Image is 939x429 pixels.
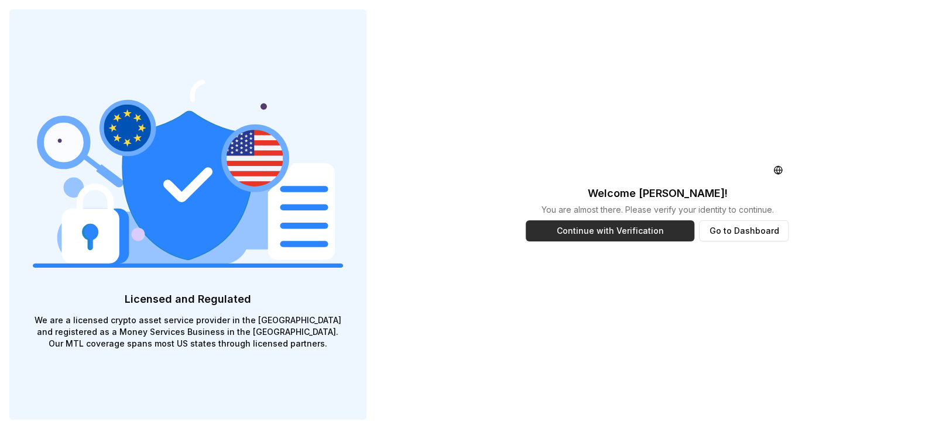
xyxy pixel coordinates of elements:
[587,185,727,202] p: Welcome [PERSON_NAME] !
[33,314,343,350] p: We are a licensed crypto asset service provider in the [GEOGRAPHIC_DATA] and registered as a Mone...
[541,204,773,216] p: You are almost there. Please verify your identity to continue.
[33,291,343,307] p: Licensed and Regulated
[526,220,694,241] button: Continue with Verification
[699,220,789,241] button: Go to Dashboard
